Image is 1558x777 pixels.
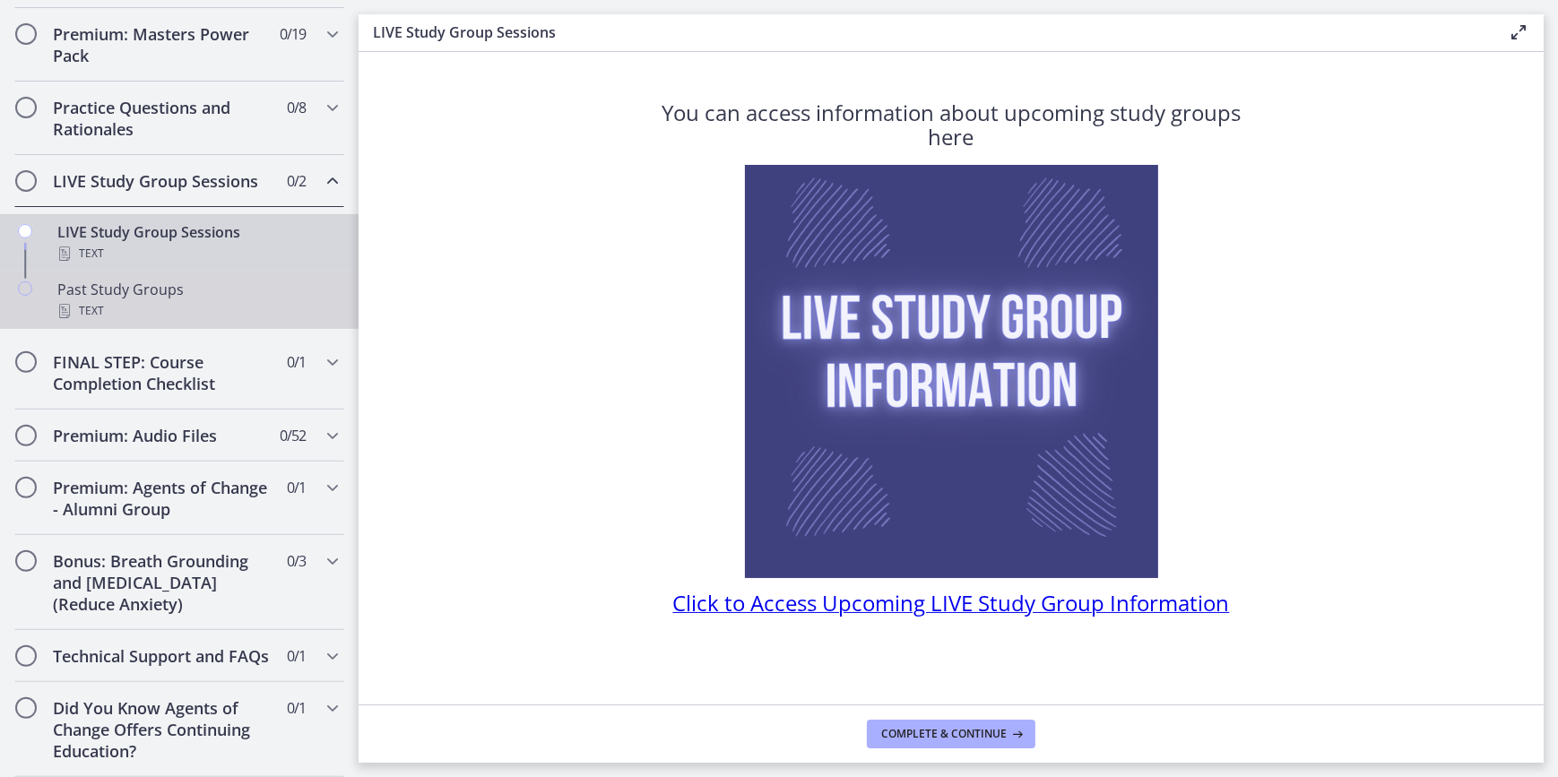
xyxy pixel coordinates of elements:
[53,550,272,615] h2: Bonus: Breath Grounding and [MEDICAL_DATA] (Reduce Anxiety)
[673,596,1230,616] a: Click to Access Upcoming LIVE Study Group Information
[53,351,272,394] h2: FINAL STEP: Course Completion Checklist
[373,22,1479,43] h3: LIVE Study Group Sessions
[287,477,306,498] span: 0 / 1
[53,645,272,667] h2: Technical Support and FAQs
[53,170,272,192] h2: LIVE Study Group Sessions
[57,221,337,264] div: LIVE Study Group Sessions
[287,697,306,719] span: 0 / 1
[53,23,272,66] h2: Premium: Masters Power Pack
[57,279,337,322] div: Past Study Groups
[287,351,306,373] span: 0 / 1
[53,425,272,446] h2: Premium: Audio Files
[280,23,306,45] span: 0 / 19
[662,98,1241,151] span: You can access information about upcoming study groups here
[57,243,337,264] div: Text
[867,720,1035,748] button: Complete & continue
[53,477,272,520] h2: Premium: Agents of Change - Alumni Group
[287,645,306,667] span: 0 / 1
[53,697,272,762] h2: Did You Know Agents of Change Offers Continuing Education?
[287,170,306,192] span: 0 / 2
[280,425,306,446] span: 0 / 52
[57,300,337,322] div: Text
[745,165,1158,578] img: Live_Study_Group_Information.png
[881,727,1007,741] span: Complete & continue
[53,97,272,140] h2: Practice Questions and Rationales
[287,97,306,118] span: 0 / 8
[673,588,1230,617] span: Click to Access Upcoming LIVE Study Group Information
[287,550,306,572] span: 0 / 3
